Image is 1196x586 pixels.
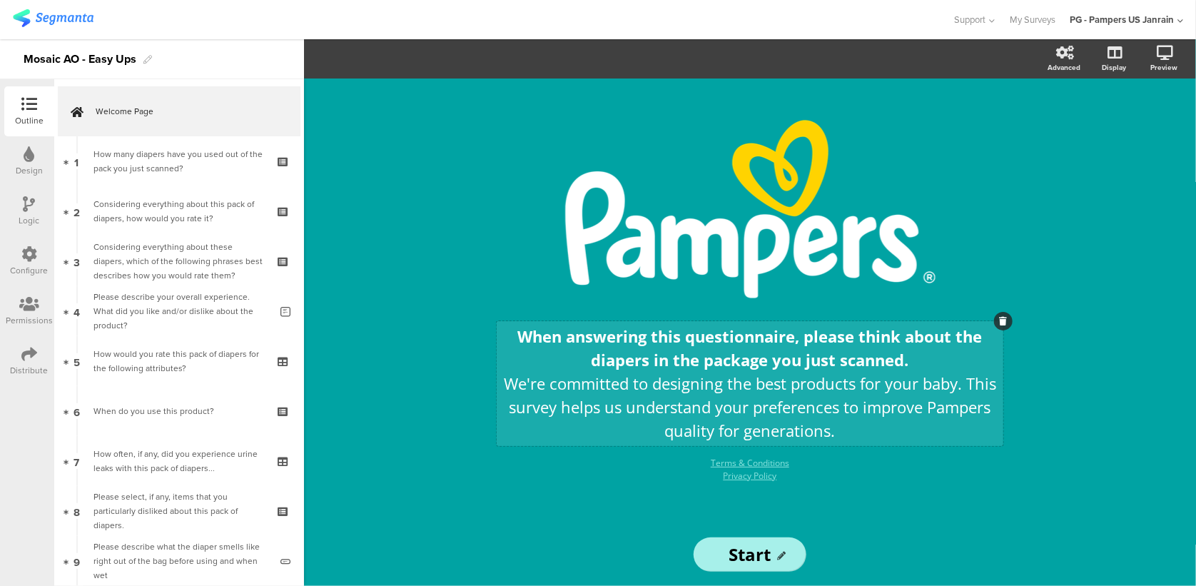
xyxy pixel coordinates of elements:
[74,503,80,519] span: 8
[58,486,300,536] a: 8 Please select, if any, items that you particularly disliked about this pack of diapers.
[96,104,278,118] span: Welcome Page
[58,86,300,136] a: Welcome Page
[93,147,264,176] div: How many diapers have you used out of the pack you just scanned?
[93,447,264,475] div: How often, if any, did you experience urine leaks with this pack of diapers...
[24,48,136,71] div: Mosaic AO - Easy Ups
[500,372,1000,443] p: We're committed to designing the best products for your baby. This survey helps us understand you...
[711,457,789,469] a: Terms & Conditions
[74,303,80,319] span: 4
[518,325,983,370] strong: When answering this questionnaire, please think about the diapers in the package you just scanned.
[955,13,986,26] span: Support
[93,540,270,582] div: Please describe what the diaper smells like right out of the bag before using and when wet
[74,353,80,369] span: 5
[19,214,40,227] div: Logic
[93,347,264,375] div: How would you rate this pack of diapers for the following attributes?
[15,114,44,127] div: Outline
[1048,62,1080,73] div: Advanced
[93,290,270,333] div: Please describe your overall experience. What did you like and/or dislike about the product?
[694,537,806,572] input: Start
[58,386,300,436] a: 6 When do you use this product?
[58,286,300,336] a: 4 Please describe your overall experience. What did you like and/or dislike about the product?
[93,404,264,418] div: When do you use this product?
[11,264,49,277] div: Configure
[75,153,79,169] span: 1
[74,453,80,469] span: 7
[1070,13,1174,26] div: PG - Pampers US Janrain
[93,197,264,226] div: Considering everything about this pack of diapers, how would you rate it?
[93,240,264,283] div: Considering everything about these diapers, which of the following phrases best describes how you...
[58,336,300,386] a: 5 How would you rate this pack of diapers for the following attributes?
[74,553,80,569] span: 9
[58,236,300,286] a: 3 Considering everything about these diapers, which of the following phrases best describes how y...
[13,9,93,27] img: segmanta logo
[6,314,53,327] div: Permissions
[58,186,300,236] a: 2 Considering everything about this pack of diapers, how would you rate it?
[724,470,777,482] a: Privacy Policy
[58,536,300,586] a: 9 Please describe what the diaper smells like right out of the bag before using and when wet
[74,203,80,219] span: 2
[74,403,80,419] span: 6
[58,436,300,486] a: 7 How often, if any, did you experience urine leaks with this pack of diapers...
[74,253,80,269] span: 3
[1102,62,1126,73] div: Display
[93,490,264,532] div: Please select, if any, items that you particularly disliked about this pack of diapers.
[16,164,43,177] div: Design
[11,364,49,377] div: Distribute
[58,136,300,186] a: 1 How many diapers have you used out of the pack you just scanned?
[1150,62,1177,73] div: Preview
